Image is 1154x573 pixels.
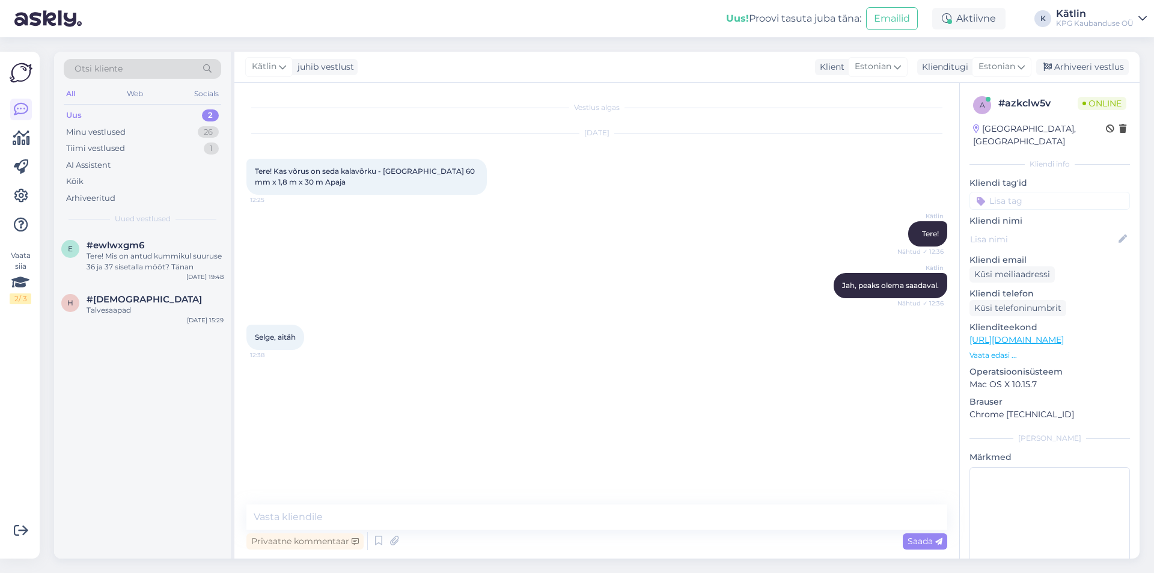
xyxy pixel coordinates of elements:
p: Märkmed [969,451,1130,464]
span: Jah, peaks olema saadaval. [842,281,939,290]
span: Tere! [922,229,939,238]
div: Arhiveeritud [66,192,115,204]
div: Kätlin [1056,9,1134,19]
div: [DATE] [246,127,947,138]
p: Kliendi nimi [969,215,1130,227]
div: Kõik [66,176,84,188]
div: Privaatne kommentaar [246,533,364,550]
span: Kätlin [899,212,944,221]
div: Vestlus algas [246,102,947,113]
div: Klienditugi [917,61,968,73]
p: Brauser [969,396,1130,408]
div: Arhiveeri vestlus [1036,59,1129,75]
span: Otsi kliente [75,63,123,75]
span: Online [1078,97,1126,110]
div: 1 [204,142,219,155]
button: Emailid [866,7,918,30]
p: Vaata edasi ... [969,350,1130,361]
span: h [67,298,73,307]
span: 12:25 [250,195,295,204]
div: Kliendi info [969,159,1130,170]
span: 12:38 [250,351,295,360]
div: Klient [815,61,844,73]
div: [PERSON_NAME] [969,433,1130,444]
span: #ewlwxgm6 [87,240,144,251]
b: Uus! [726,13,749,24]
input: Lisa tag [969,192,1130,210]
p: Operatsioonisüsteem [969,366,1130,378]
div: [GEOGRAPHIC_DATA], [GEOGRAPHIC_DATA] [973,123,1106,148]
div: [DATE] 15:29 [187,316,224,325]
div: juhib vestlust [293,61,354,73]
span: Uued vestlused [115,213,171,224]
div: Aktiivne [932,8,1006,29]
div: Uus [66,109,82,121]
span: a [980,100,985,109]
a: [URL][DOMAIN_NAME] [969,334,1064,345]
img: Askly Logo [10,61,32,84]
div: Socials [192,86,221,102]
span: Saada [908,536,942,547]
div: 2 / 3 [10,293,31,304]
span: e [68,244,73,253]
p: Klienditeekond [969,321,1130,334]
p: Chrome [TECHNICAL_ID] [969,408,1130,421]
div: # azkclw5v [998,96,1078,111]
span: Estonian [978,60,1015,73]
div: Talvesaapad [87,305,224,316]
span: Kätlin [252,60,276,73]
p: Kliendi tag'id [969,177,1130,189]
span: Tere! Kas võrus on seda kalavõrku - [GEOGRAPHIC_DATA] 60 mm x 1,8 m x 30 m Apaja [255,167,477,186]
div: Vaata siia [10,250,31,304]
div: Küsi meiliaadressi [969,266,1055,283]
div: K [1034,10,1051,27]
span: Selge, aitäh [255,332,296,342]
p: Mac OS X 10.15.7 [969,378,1130,391]
div: Proovi tasuta juba täna: [726,11,861,26]
div: 2 [202,109,219,121]
span: #hzroamlu [87,294,202,305]
div: Tiimi vestlused [66,142,125,155]
span: Estonian [855,60,891,73]
span: Nähtud ✓ 12:36 [897,247,944,256]
input: Lisa nimi [970,233,1116,246]
div: AI Assistent [66,159,111,171]
div: KPG Kaubanduse OÜ [1056,19,1134,28]
span: Nähtud ✓ 12:36 [897,299,944,308]
p: Kliendi email [969,254,1130,266]
a: KätlinKPG Kaubanduse OÜ [1056,9,1147,28]
div: 26 [198,126,219,138]
div: Tere! Mis on antud kummikul suuruse 36 ja 37 sisetalla mõõt? Tänan [87,251,224,272]
div: [DATE] 19:48 [186,272,224,281]
div: Web [124,86,145,102]
span: Kätlin [899,263,944,272]
div: All [64,86,78,102]
p: Kliendi telefon [969,287,1130,300]
div: Minu vestlused [66,126,126,138]
div: Küsi telefoninumbrit [969,300,1066,316]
